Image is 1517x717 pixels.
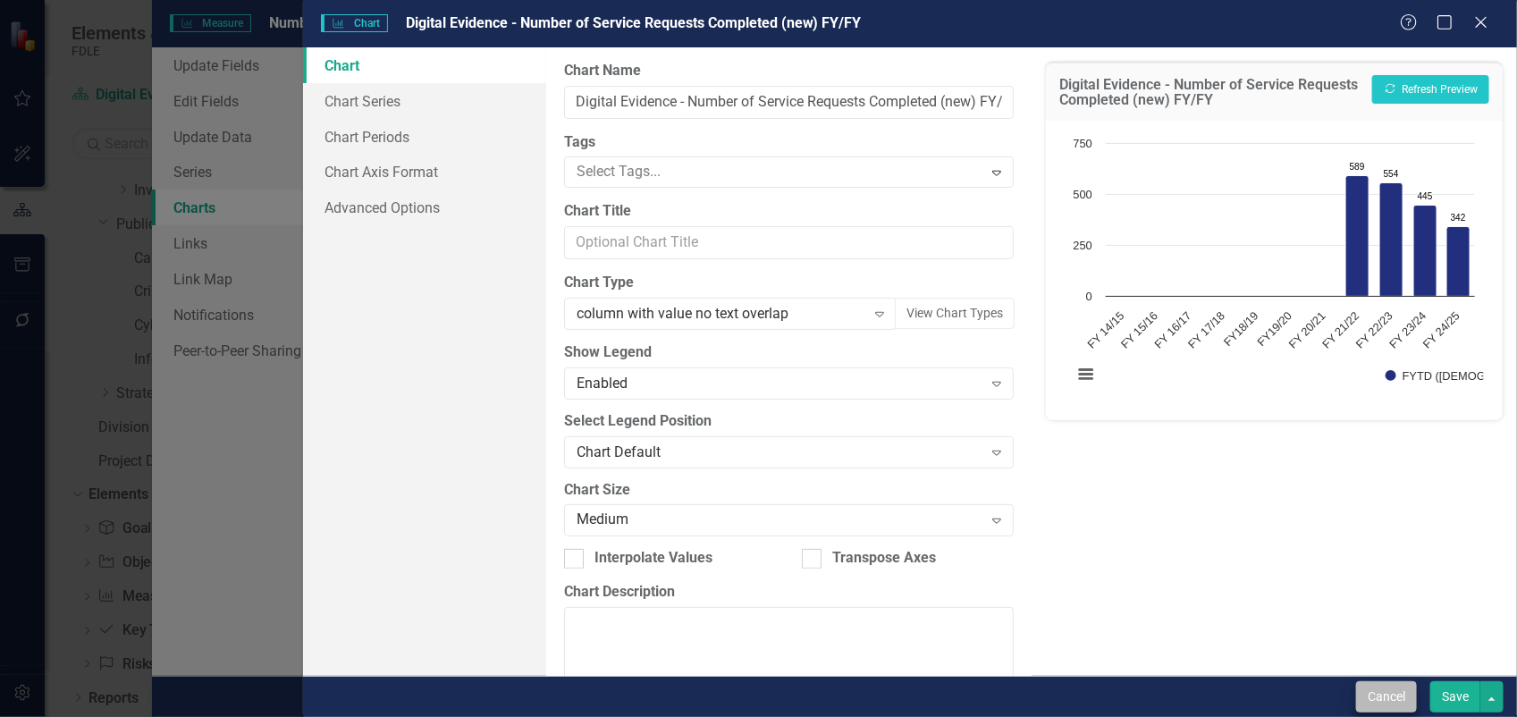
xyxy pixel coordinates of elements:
div: column with value no text overlap [577,304,865,325]
a: Chart [303,47,546,83]
label: Chart Type [564,273,1014,293]
a: Chart Periods [303,119,546,155]
text: 342 [1451,213,1466,223]
text: FY 21/22 [1319,309,1361,351]
text: FY19/20 [1255,309,1295,350]
text: 445 [1418,191,1433,201]
label: Select Legend Position [564,411,1014,432]
span: Chart [321,14,387,32]
label: Chart Description [564,582,1014,603]
div: Chart. Highcharts interactive chart. [1064,134,1485,402]
h3: Digital Evidence - Number of Service Requests Completed (new) FY/FY [1059,77,1363,108]
input: Optional Chart Title [564,226,1014,259]
label: Tags [564,132,1014,153]
text: FY 20/21 [1286,309,1328,351]
div: Interpolate Values [594,548,712,569]
svg: Interactive chart [1064,134,1484,402]
text: FY 14/15 [1085,309,1127,351]
div: Transpose Axes [832,548,936,569]
text: FY 22/23 [1353,309,1395,351]
path: FY 21/22, 589. FYTD (Sum). [1345,176,1369,297]
text: 250 [1074,239,1092,252]
button: Refresh Preview [1372,75,1489,104]
text: FY 23/24 [1386,309,1429,351]
a: Advanced Options [303,190,546,225]
div: Medium [577,510,982,531]
text: FY 17/18 [1185,309,1227,351]
div: Enabled [577,373,982,393]
text: 500 [1074,188,1092,201]
path: FY 23/24, 445. FYTD (Sum). [1413,206,1437,297]
label: Chart Size [564,480,1014,501]
path: FY 22/23, 554. FYTD (Sum). [1379,183,1403,297]
text: 554 [1384,169,1399,179]
text: 750 [1074,137,1092,150]
div: Chart Default [577,442,982,462]
text: FY 15/16 [1118,309,1160,351]
span: Digital Evidence - Number of Service Requests Completed (new) FY/FY [406,14,862,31]
text: FY 24/25 [1420,309,1462,351]
button: View Chart Types [895,298,1015,329]
a: Chart Series [303,83,546,119]
button: Save [1430,681,1480,713]
button: Show FYTD (Sum) [1386,370,1468,383]
button: View chart menu, Chart [1074,362,1099,387]
text: 589 [1350,162,1365,172]
label: Chart Title [564,201,1014,222]
label: Chart Name [564,61,1014,81]
path: FY 24/25, 342. FYTD (Sum). [1446,227,1470,297]
label: Show Legend [564,342,1014,363]
text: 0 [1086,290,1092,303]
button: Cancel [1356,681,1417,713]
a: Chart Axis Format [303,154,546,190]
text: FY 16/17 [1152,309,1194,351]
text: FY18/19 [1221,309,1261,350]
